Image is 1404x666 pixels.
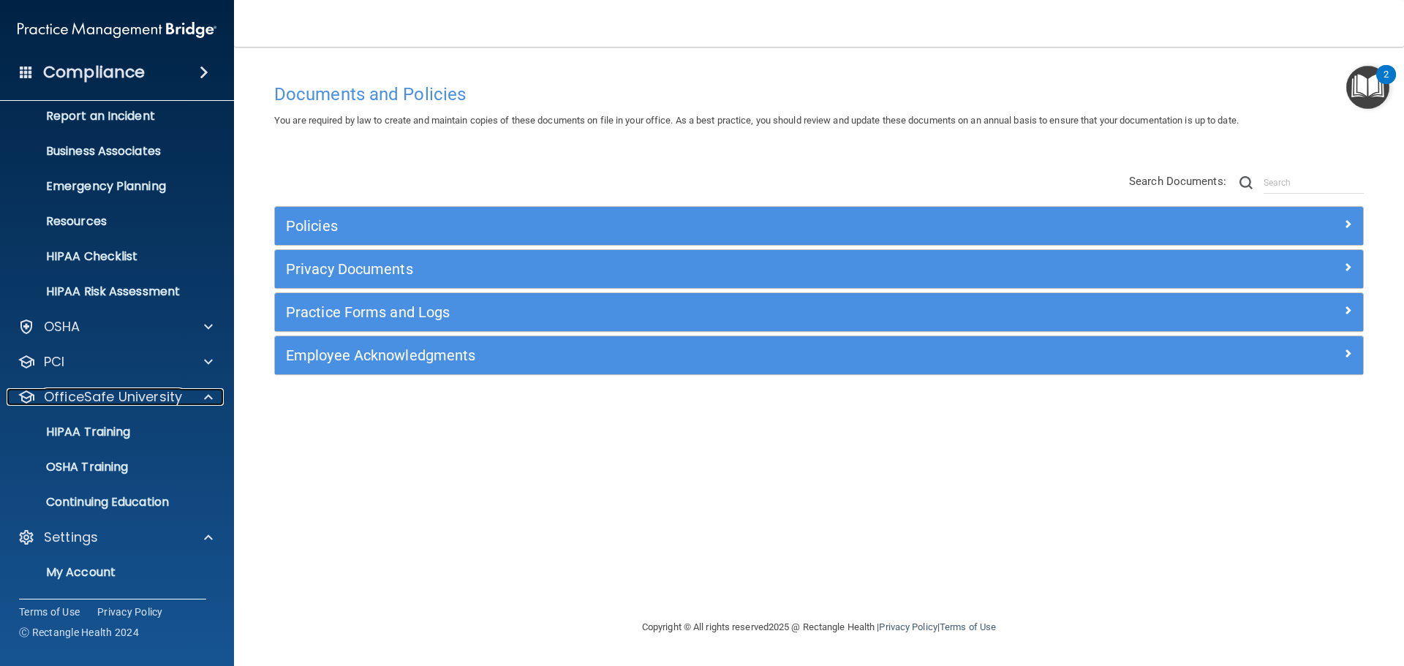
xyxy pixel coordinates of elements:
[44,529,98,546] p: Settings
[274,85,1364,104] h4: Documents and Policies
[19,605,80,619] a: Terms of Use
[1384,75,1389,94] div: 2
[1264,172,1364,194] input: Search
[44,353,64,371] p: PCI
[10,460,128,474] p: OSHA Training
[10,249,209,264] p: HIPAA Checklist
[1346,66,1389,109] button: Open Resource Center, 2 new notifications
[552,604,1086,651] div: Copyright © All rights reserved 2025 @ Rectangle Health | |
[10,179,209,194] p: Emergency Planning
[286,214,1352,238] a: Policies
[18,15,216,45] img: PMB logo
[97,605,163,619] a: Privacy Policy
[19,625,139,640] span: Ⓒ Rectangle Health 2024
[43,62,145,83] h4: Compliance
[286,218,1080,234] h5: Policies
[10,144,209,159] p: Business Associates
[274,115,1239,126] span: You are required by law to create and maintain copies of these documents on file in your office. ...
[10,565,209,580] p: My Account
[286,344,1352,367] a: Employee Acknowledgments
[10,495,209,510] p: Continuing Education
[44,318,80,336] p: OSHA
[18,353,213,371] a: PCI
[18,388,213,406] a: OfficeSafe University
[940,621,996,632] a: Terms of Use
[10,425,130,439] p: HIPAA Training
[44,388,182,406] p: OfficeSafe University
[1129,175,1226,188] span: Search Documents:
[286,347,1080,363] h5: Employee Acknowledgments
[18,529,213,546] a: Settings
[286,300,1352,324] a: Practice Forms and Logs
[286,261,1080,277] h5: Privacy Documents
[286,304,1080,320] h5: Practice Forms and Logs
[10,109,209,124] p: Report an Incident
[18,318,213,336] a: OSHA
[879,621,937,632] a: Privacy Policy
[286,257,1352,281] a: Privacy Documents
[10,284,209,299] p: HIPAA Risk Assessment
[1239,176,1253,189] img: ic-search.3b580494.png
[10,214,209,229] p: Resources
